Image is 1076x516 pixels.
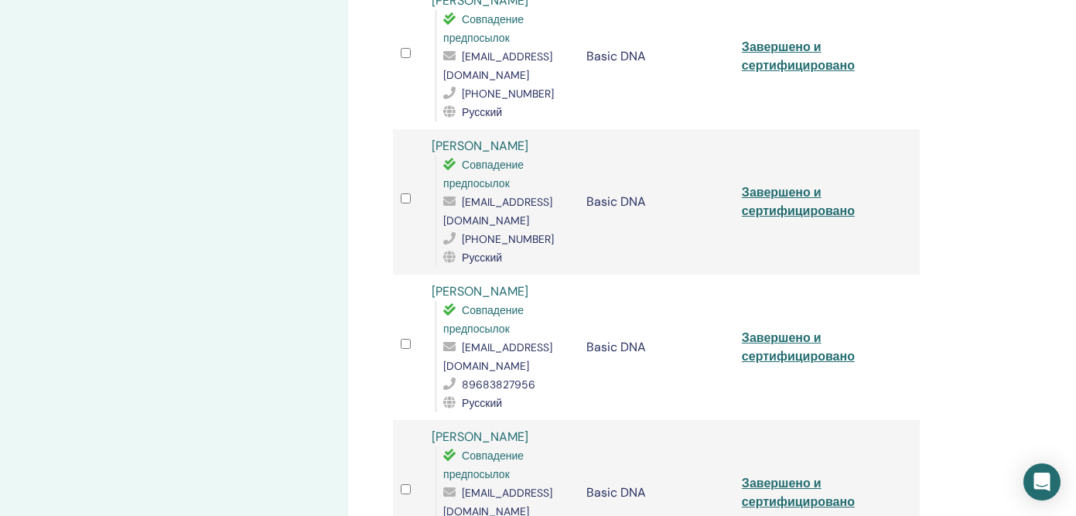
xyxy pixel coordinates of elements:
span: Совпадение предпосылок [443,12,524,45]
a: [PERSON_NAME] [432,429,528,445]
span: [EMAIL_ADDRESS][DOMAIN_NAME] [443,195,552,227]
a: [PERSON_NAME] [432,138,528,154]
a: Завершено и сертифицировано [742,184,855,219]
span: Русский [462,105,502,119]
div: Open Intercom Messenger [1023,463,1061,501]
span: [PHONE_NUMBER] [462,232,554,246]
span: Совпадение предпосылок [443,303,524,336]
span: Совпадение предпосылок [443,158,524,190]
a: Завершено и сертифицировано [742,39,855,73]
a: Завершено и сертифицировано [742,475,855,510]
a: [PERSON_NAME] [432,283,528,299]
span: Русский [462,251,502,265]
td: Basic DNA [579,275,733,420]
span: 89683827956 [462,378,535,391]
span: Русский [462,396,502,410]
span: [PHONE_NUMBER] [462,87,554,101]
td: Basic DNA [579,129,733,275]
a: Завершено и сертифицировано [742,330,855,364]
span: [EMAIL_ADDRESS][DOMAIN_NAME] [443,50,552,82]
span: [EMAIL_ADDRESS][DOMAIN_NAME] [443,340,552,373]
span: Совпадение предпосылок [443,449,524,481]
